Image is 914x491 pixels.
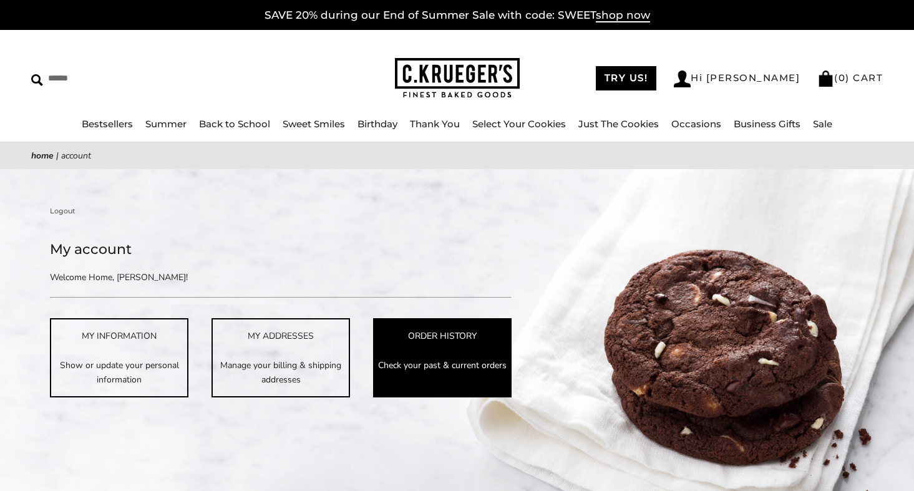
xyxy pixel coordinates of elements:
p: Show or update your personal information [51,358,187,387]
a: (0) CART [817,72,883,84]
a: Summer [145,118,187,130]
a: Just The Cookies [578,118,659,130]
a: Select Your Cookies [472,118,566,130]
p: Welcome Home, [PERSON_NAME]! [50,270,381,284]
a: Birthday [357,118,397,130]
a: Logout [50,205,75,216]
p: Check your past & current orders [374,358,510,372]
img: Bag [817,70,834,87]
img: C.KRUEGER'S [395,58,520,99]
img: Account [674,70,691,87]
a: Hi [PERSON_NAME] [674,70,800,87]
img: Search [31,74,43,86]
div: MY INFORMATION [51,329,187,343]
div: MY ADDRESSES [213,329,349,343]
a: Occasions [671,118,721,130]
p: Manage your billing & shipping addresses [213,358,349,387]
a: Business Gifts [734,118,800,130]
a: TRY US! [596,66,657,90]
a: Bestsellers [82,118,133,130]
div: ORDER HISTORY [374,329,510,343]
nav: breadcrumbs [31,148,883,163]
h1: My account [50,238,512,261]
span: | [56,150,59,162]
a: Home [31,150,54,162]
a: MY INFORMATION Show or update your personal information [50,318,188,397]
span: 0 [839,72,846,84]
span: Account [61,150,91,162]
a: Sweet Smiles [283,118,345,130]
a: Sale [813,118,832,130]
span: shop now [596,9,650,22]
a: ORDER HISTORY Check your past & current orders [373,318,512,397]
input: Search [31,69,232,88]
a: Thank You [410,118,460,130]
a: SAVE 20% during our End of Summer Sale with code: SWEETshop now [265,9,650,22]
a: Back to School [199,118,270,130]
a: MY ADDRESSES Manage your billing & shipping addresses [211,318,350,397]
